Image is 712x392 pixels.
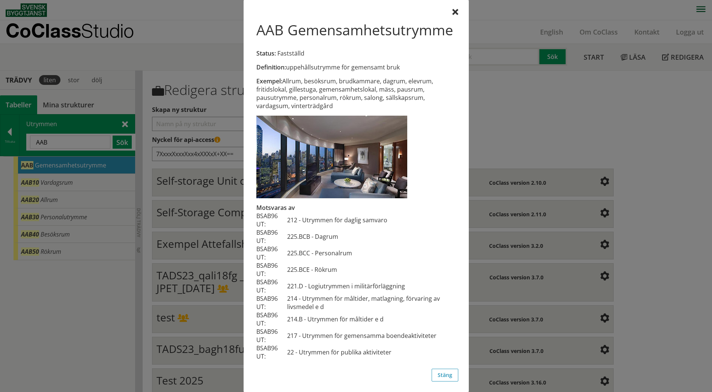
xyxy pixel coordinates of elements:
div: Allrum, besöksrum, brudkammare, dagrum, elevrum, fritidslokal, gillestuga, gemensamhetslokal, mäs... [256,77,456,110]
span: Motsvaras av [256,204,295,212]
td: 225.BCE - Rökrum [287,261,456,278]
td: 225.BCC - Personalrum [287,245,456,261]
td: BSAB96 UT: [256,228,287,245]
td: BSAB96 UT: [256,311,287,327]
td: BSAB96 UT: [256,327,287,344]
img: aab-gemensamhetsrum-1.jpg [256,116,407,198]
span: Definition: [256,63,286,71]
span: Status: [256,49,276,57]
td: 214 - Utrymmen för måltider, matlagning, förvaring av livsmedel e d [287,294,456,311]
td: 212 - Utrymmen för daglig samvaro [287,212,456,228]
span: Fastställd [277,49,304,57]
td: BSAB96 UT: [256,261,287,278]
td: 214.B - Utrymmen för måltider e d [287,311,456,327]
td: BSAB96 UT: [256,344,287,360]
button: Stäng [432,369,458,381]
td: 221.D - Logiutrymmen i militärförläggning [287,278,456,294]
td: 22 - Utrymmen för publika aktiviteter [287,344,456,360]
td: BSAB96 UT: [256,212,287,228]
td: BSAB96 UT: [256,245,287,261]
td: BSAB96 UT: [256,278,287,294]
span: Exempel: [256,77,282,85]
td: BSAB96 UT: [256,294,287,311]
div: uppehållsutrymme för gemensamt bruk [256,63,456,71]
td: 217 - Utrymmen för gemensamma boendeaktiviteter [287,327,456,344]
h1: AAB Gemensamhetsutrymme [256,21,453,38]
td: 225.BCB - Dagrum [287,228,456,245]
